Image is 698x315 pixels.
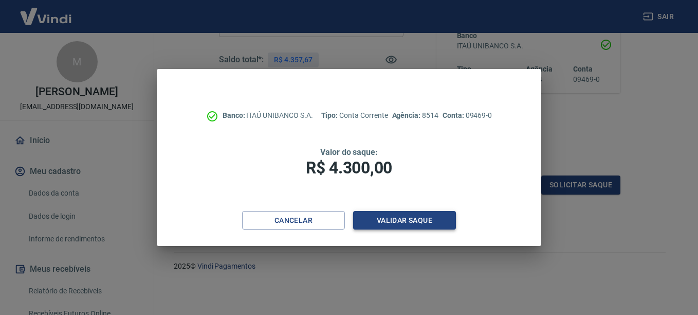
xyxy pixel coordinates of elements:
button: Cancelar [242,211,345,230]
span: Tipo: [321,111,340,119]
span: Banco: [223,111,247,119]
p: 09469-0 [443,110,492,121]
span: Conta: [443,111,466,119]
button: Validar saque [353,211,456,230]
p: ITAÚ UNIBANCO S.A. [223,110,313,121]
span: R$ 4.300,00 [306,158,392,178]
span: Valor do saque: [320,147,378,157]
p: 8514 [392,110,438,121]
span: Agência: [392,111,423,119]
p: Conta Corrente [321,110,388,121]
